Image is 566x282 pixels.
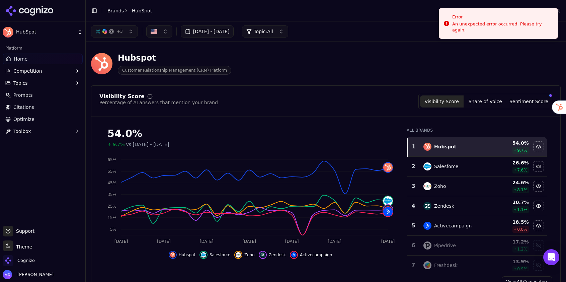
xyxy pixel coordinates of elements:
img: hubspot [383,163,393,172]
div: 1 [411,143,417,151]
span: Zoho [244,252,255,258]
tr: 7freshdeskFreshdesk13.9%0.9%Show freshdesk data [407,256,547,275]
div: 18.5 % [493,219,529,225]
img: salesforce [201,252,206,258]
div: Activecampaign [434,222,472,229]
span: Customer Relationship Management (CRM) Platform [118,66,231,75]
button: Hide hubspot data [169,251,195,259]
span: Toolbox [13,128,31,135]
span: Cognizo [17,258,35,264]
span: Optimize [13,116,34,123]
div: Hubspot [118,53,231,63]
button: Visibility Score [420,95,464,108]
span: HubSpot [132,7,152,14]
a: Home [3,54,83,64]
tspan: 5% [110,227,116,232]
tr: 6pipedrivePipedrive17.2%1.2%Show pipedrive data [407,236,547,256]
div: 4 [410,202,417,210]
div: 20.7 % [493,199,529,206]
img: zendesk [423,202,431,210]
img: US [151,28,157,35]
button: Hide hubspot data [533,141,544,152]
span: 1.1 % [517,207,528,212]
span: 0.9 % [517,266,528,272]
tr: 3zohoZoho24.6%8.1%Hide zoho data [407,177,547,196]
div: 13.9 % [493,258,529,265]
button: Competition [3,66,83,76]
div: 2 [410,162,417,170]
tspan: [DATE] [200,239,214,244]
div: 24.6 % [493,179,529,186]
span: Topics [13,80,28,86]
span: Theme [13,244,32,250]
tspan: [DATE] [381,239,395,244]
div: Zoho [434,183,446,190]
button: Topics [3,78,83,88]
tspan: 25% [107,204,116,209]
img: HubSpot [3,27,13,38]
tspan: 15% [107,215,116,220]
img: HubSpot [91,53,112,74]
div: 5 [410,222,417,230]
tspan: 55% [107,169,116,174]
a: Optimize [3,114,83,125]
div: 26.6 % [493,159,529,166]
img: salesforce [383,196,393,206]
tspan: [DATE] [157,239,171,244]
button: Toolbox [3,126,83,137]
tr: 5activecampaignActivecampaign18.5%0.0%Hide activecampaign data [407,216,547,236]
img: Cognizo [3,255,13,266]
span: Topic: All [254,28,273,35]
img: freshdesk [423,261,431,269]
img: activecampaign [423,222,431,230]
img: hubspot [170,252,175,258]
span: vs [DATE] - [DATE] [126,141,169,148]
img: zendesk [383,205,393,214]
div: 54.0% [107,128,393,140]
img: activecampaign [291,252,297,258]
div: 6 [410,241,417,250]
img: Melissa Dowd [3,270,12,279]
span: Zendesk [269,252,286,258]
nav: breadcrumb [107,7,152,14]
button: Hide zoho data [234,251,255,259]
div: Hubspot [434,143,456,150]
span: Activecampaign [300,252,332,258]
button: Hide zendesk data [259,251,286,259]
button: Show pipedrive data [533,240,544,251]
button: Sentiment Score [507,95,551,108]
a: Prompts [3,90,83,100]
tspan: 35% [107,192,116,197]
div: Salesforce [434,163,459,170]
span: Hubspot [179,252,195,258]
img: zendesk [260,252,265,258]
div: 7 [410,261,417,269]
div: 54.0 % [493,140,529,146]
div: Platform [3,43,83,54]
button: Open organization switcher [3,255,35,266]
button: Hide zoho data [533,181,544,192]
tspan: [DATE] [242,239,256,244]
span: + 3 [117,29,123,34]
div: Percentage of AI answers that mention your brand [99,99,218,106]
div: Open Intercom Messenger [543,249,559,265]
span: Citations [13,104,34,111]
button: [DATE] - [DATE] [181,25,234,38]
span: Competition [13,68,42,74]
button: Hide activecampaign data [290,251,332,259]
span: Home [14,56,27,62]
span: 9.7% [113,141,125,148]
span: HubSpot [16,29,75,35]
button: Share of Voice [464,95,507,108]
img: salesforce [423,162,431,170]
tspan: 65% [107,157,116,162]
span: [PERSON_NAME] [15,272,54,278]
img: activecampaign [383,207,393,216]
img: zoho [236,252,241,258]
button: Open user button [3,270,54,279]
tspan: [DATE] [285,239,299,244]
div: Visibility Score [99,94,145,99]
button: Hide salesforce data [199,251,230,259]
span: Support [13,228,34,234]
a: Brands [107,8,124,13]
